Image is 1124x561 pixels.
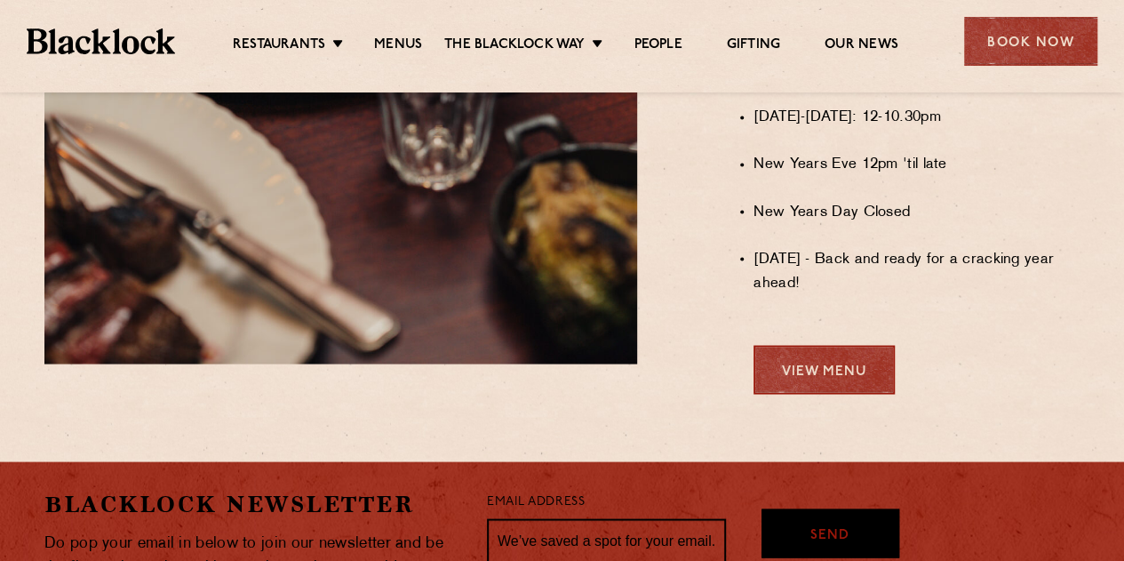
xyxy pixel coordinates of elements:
[27,28,175,53] img: BL_Textured_Logo-footer-cropped.svg
[634,36,682,56] a: People
[233,36,325,56] a: Restaurants
[753,200,1080,224] li: New Years Day Closed
[444,36,585,56] a: The Blacklock Way
[753,247,1080,295] li: [DATE] - Back and ready for a cracking year ahead!
[753,106,1080,130] li: [DATE]-[DATE]: 12-10.30pm
[825,36,898,56] a: Our News
[374,36,422,56] a: Menus
[727,36,780,56] a: Gifting
[44,488,460,519] h2: Blacklock Newsletter
[487,492,585,512] label: Email Address
[753,345,895,394] a: View Menu
[753,153,1080,177] li: New Years Eve 12pm 'til late
[810,525,849,546] span: Send
[964,17,1097,66] div: Book Now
